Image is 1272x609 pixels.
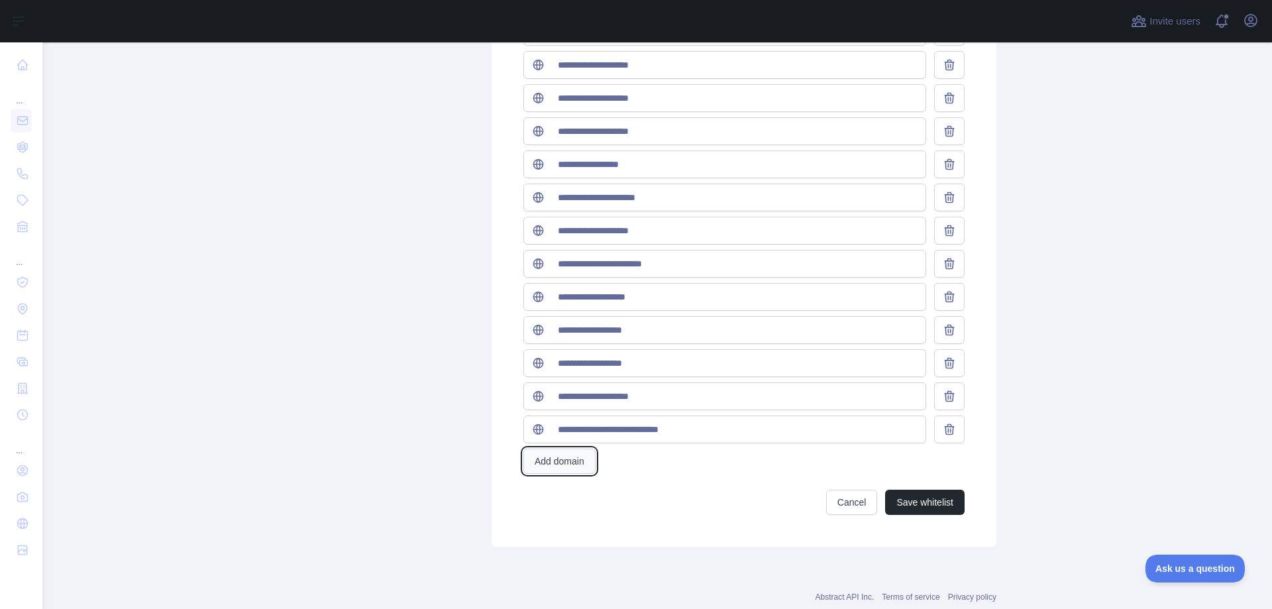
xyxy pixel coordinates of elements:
[948,592,996,602] a: Privacy policy
[885,490,965,515] button: Save whitelist
[11,241,32,268] div: ...
[1128,11,1203,32] button: Invite users
[1149,14,1200,29] span: Invite users
[1145,555,1245,582] iframe: Toggle Customer Support
[523,449,596,474] button: Add domain
[11,80,32,106] div: ...
[826,490,878,515] button: Cancel
[882,592,939,602] a: Terms of service
[11,429,32,456] div: ...
[816,592,874,602] a: Abstract API Inc.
